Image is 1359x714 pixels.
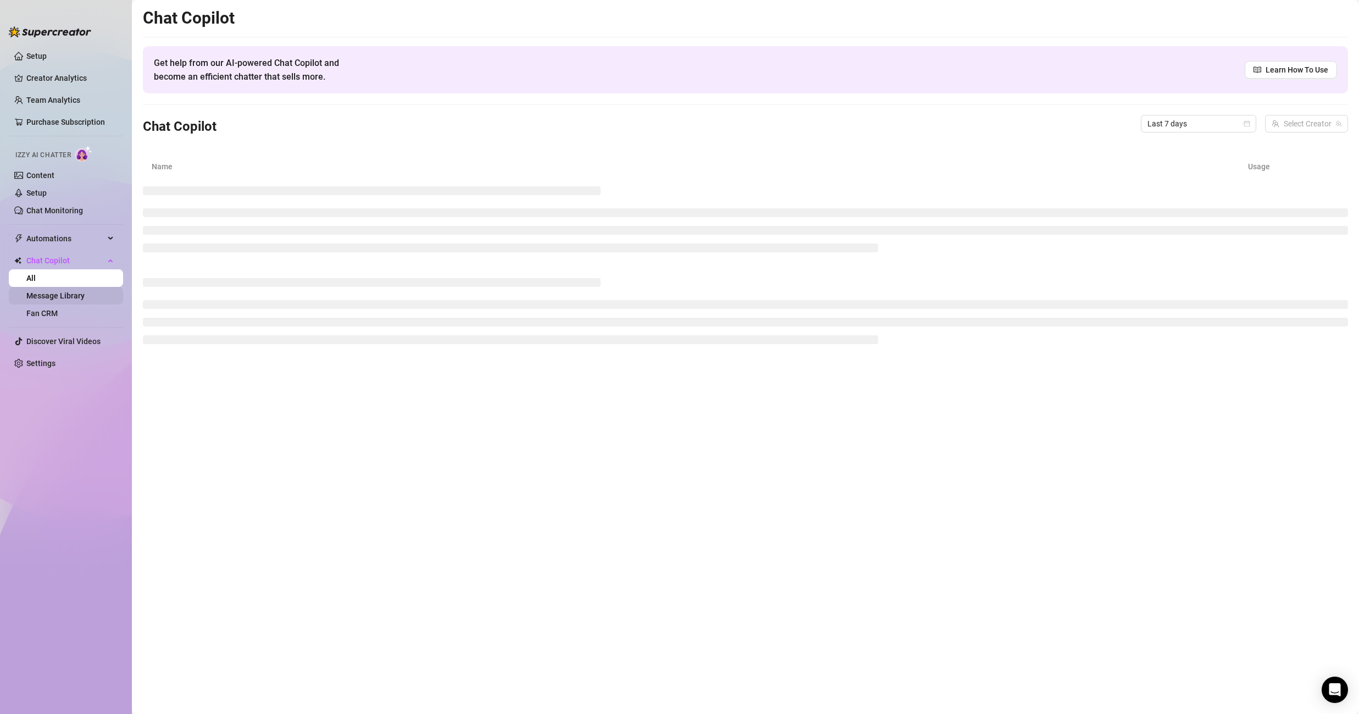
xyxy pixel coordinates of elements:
[154,56,365,84] span: Get help from our AI-powered Chat Copilot and become an efficient chatter that sells more.
[26,291,85,300] a: Message Library
[26,189,47,197] a: Setup
[26,113,114,131] a: Purchase Subscription
[26,171,54,180] a: Content
[14,234,23,243] span: thunderbolt
[26,96,80,104] a: Team Analytics
[26,252,104,269] span: Chat Copilot
[14,257,21,264] img: Chat Copilot
[26,52,47,60] a: Setup
[26,274,36,283] a: All
[26,359,56,368] a: Settings
[15,150,71,160] span: Izzy AI Chatter
[1266,64,1328,76] span: Learn How To Use
[1248,160,1339,173] article: Usage
[1253,66,1261,74] span: read
[9,26,91,37] img: logo-BBDzfeDw.svg
[26,206,83,215] a: Chat Monitoring
[75,146,92,162] img: AI Chatter
[26,309,58,318] a: Fan CRM
[1335,120,1342,127] span: team
[26,337,101,346] a: Discover Viral Videos
[1147,115,1250,132] span: Last 7 days
[152,160,1248,173] article: Name
[1244,120,1250,127] span: calendar
[1245,61,1337,79] a: Learn How To Use
[1322,677,1348,703] div: Open Intercom Messenger
[26,69,114,87] a: Creator Analytics
[26,230,104,247] span: Automations
[143,118,217,136] h3: Chat Copilot
[143,8,1348,29] h2: Chat Copilot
